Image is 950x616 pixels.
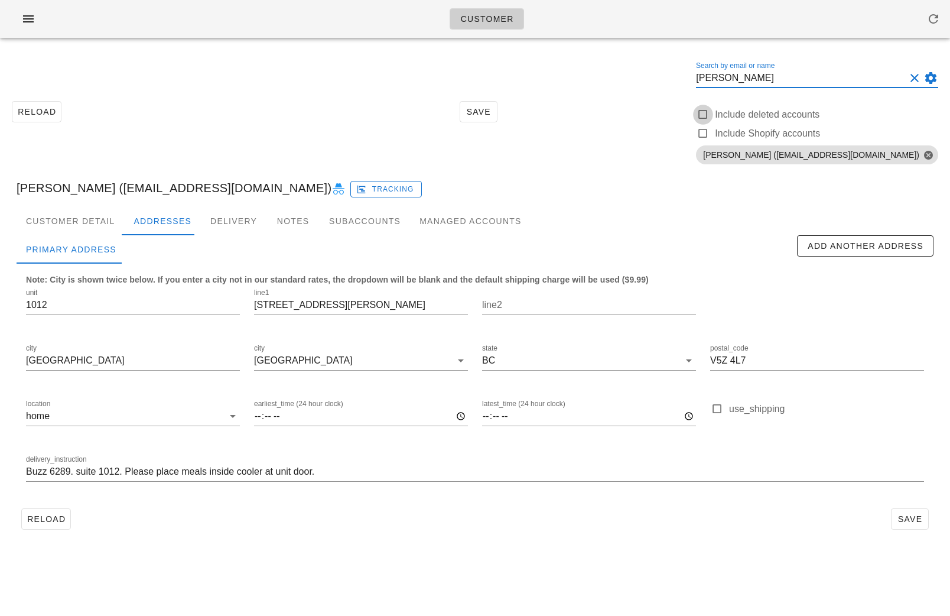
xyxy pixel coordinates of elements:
button: Tracking [350,181,422,197]
label: state [482,344,497,353]
button: Add Another Address [797,235,933,257]
label: city [26,344,37,353]
div: Managed Accounts [410,207,531,235]
button: Search by email or name appended action [924,71,938,85]
span: Add Another Address [807,241,923,251]
div: Notes [266,207,320,235]
span: Tracking [359,184,414,194]
div: Delivery [201,207,266,235]
a: Customer [450,8,523,30]
label: line1 [254,288,269,297]
div: locationhome [26,407,240,426]
div: city[GEOGRAPHIC_DATA] [254,351,468,370]
label: location [26,400,50,408]
div: BC [482,355,495,366]
button: Reload [12,101,61,122]
div: Primary Address [17,235,126,264]
label: Include deleted accounts [715,109,938,121]
span: [PERSON_NAME] ([EMAIL_ADDRESS][DOMAIN_NAME]) [703,145,931,164]
label: use_shipping [729,403,924,415]
label: city [254,344,265,353]
label: postal_code [710,344,749,353]
div: Customer Detail [17,207,124,235]
span: Reload [27,514,66,524]
span: Save [465,107,492,116]
a: Tracking [350,179,422,197]
span: Customer [460,14,513,24]
div: Addresses [124,207,201,235]
button: Clear Search by email or name [907,71,922,85]
label: delivery_instruction [26,455,87,464]
div: home [26,411,50,422]
span: Reload [17,107,56,116]
label: Include Shopify accounts [715,128,938,140]
button: Save [891,508,929,530]
div: [PERSON_NAME] ([EMAIL_ADDRESS][DOMAIN_NAME]) [7,169,943,207]
label: latest_time (24 hour clock) [482,400,565,408]
span: Save [896,514,923,524]
label: Search by email or name [696,61,775,70]
label: unit [26,288,37,297]
div: stateBC [482,351,696,370]
button: Reload [21,508,71,530]
div: [GEOGRAPHIC_DATA] [254,355,353,366]
button: Save [460,101,497,122]
b: Note: City is shown twice below. If you enter a city not in our standard rates, the dropdown will... [26,275,649,284]
div: Subaccounts [320,207,410,235]
button: Close [923,150,933,160]
label: earliest_time (24 hour clock) [254,400,343,408]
